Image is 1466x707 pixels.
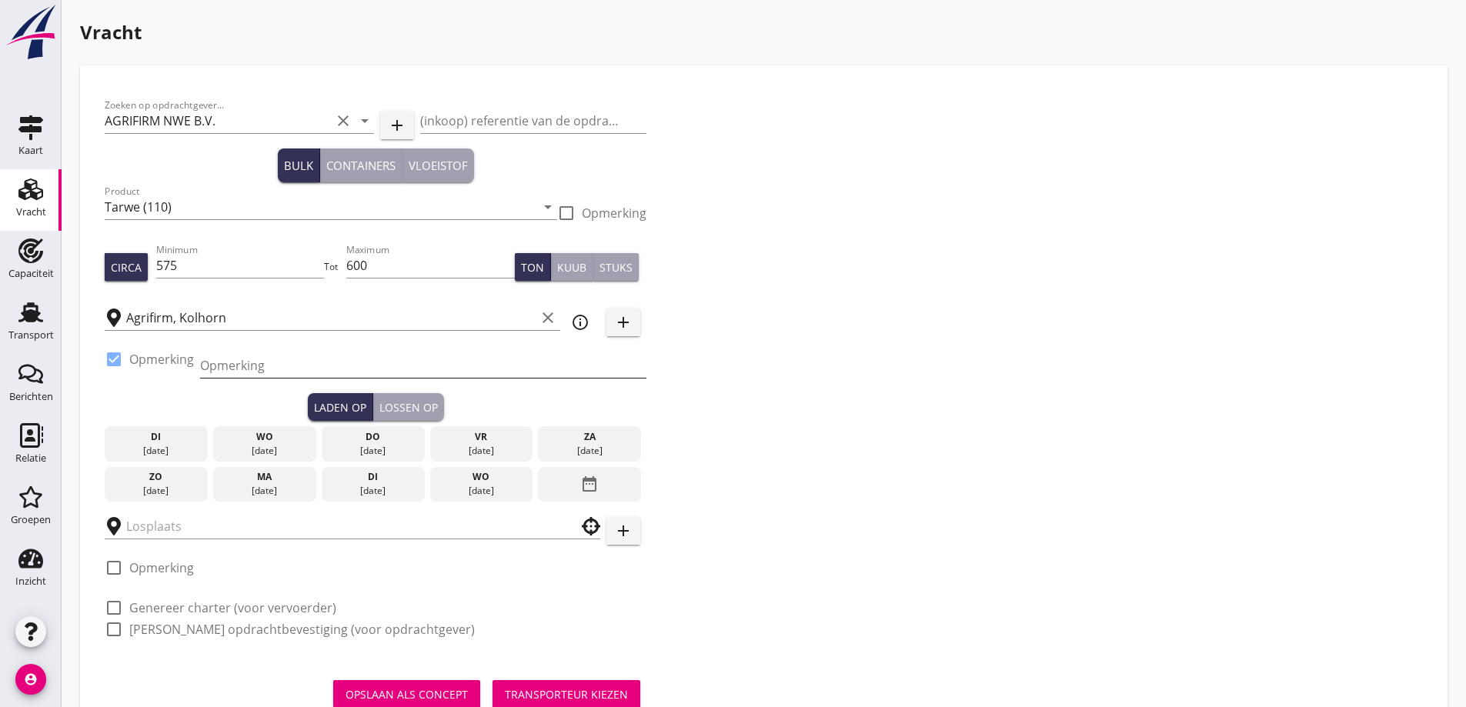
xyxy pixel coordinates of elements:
[105,253,148,281] button: Circa
[9,392,53,402] div: Berichten
[521,259,544,275] div: Ton
[129,352,194,367] label: Opmerking
[126,305,536,330] input: Laadplaats
[539,308,557,327] i: clear
[109,430,204,444] div: di
[373,393,444,421] button: Lossen op
[324,260,346,274] div: Tot
[346,686,468,702] div: Opslaan als concept
[409,157,468,175] div: Vloeistof
[129,600,336,615] label: Genereer charter (voor vervoerder)
[433,444,529,458] div: [DATE]
[542,430,637,444] div: za
[200,353,646,378] input: Opmerking
[402,148,474,182] button: Vloeistof
[217,484,312,498] div: [DATE]
[571,313,589,332] i: info_outline
[580,470,599,498] i: date_range
[109,484,204,498] div: [DATE]
[126,514,557,539] input: Losplaats
[18,145,43,155] div: Kaart
[346,253,515,278] input: Maximum
[326,444,421,458] div: [DATE]
[515,253,551,281] button: Ton
[80,18,1448,46] h1: Vracht
[505,686,628,702] div: Transporteur kiezen
[320,148,402,182] button: Containers
[284,157,313,175] div: Bulk
[542,444,637,458] div: [DATE]
[217,470,312,484] div: ma
[614,313,633,332] i: add
[326,484,421,498] div: [DATE]
[551,253,593,281] button: Kuub
[217,430,312,444] div: wo
[593,253,639,281] button: Stuks
[326,157,396,175] div: Containers
[15,453,46,463] div: Relatie
[15,664,46,695] i: account_circle
[15,576,46,586] div: Inzicht
[308,393,373,421] button: Laden op
[433,484,529,498] div: [DATE]
[278,148,320,182] button: Bulk
[379,399,438,415] div: Lossen op
[129,622,475,637] label: [PERSON_NAME] opdrachtbevestiging (voor opdrachtgever)
[356,112,374,130] i: arrow_drop_down
[129,560,194,575] label: Opmerking
[3,4,58,61] img: logo-small.a267ee39.svg
[156,253,325,278] input: Minimum
[557,259,586,275] div: Kuub
[599,259,633,275] div: Stuks
[334,112,352,130] i: clear
[8,268,54,278] div: Capaciteit
[433,470,529,484] div: wo
[388,116,406,135] i: add
[326,470,421,484] div: di
[16,207,46,217] div: Vracht
[105,195,536,219] input: Product
[420,108,646,133] input: (inkoop) referentie van de opdrachtgever
[11,515,51,525] div: Groepen
[314,399,366,415] div: Laden op
[614,522,633,540] i: add
[111,259,142,275] div: Circa
[539,198,557,216] i: arrow_drop_down
[582,205,646,221] label: Opmerking
[326,430,421,444] div: do
[109,444,204,458] div: [DATE]
[105,108,331,133] input: Zoeken op opdrachtgever...
[109,470,204,484] div: zo
[433,430,529,444] div: vr
[217,444,312,458] div: [DATE]
[8,330,54,340] div: Transport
